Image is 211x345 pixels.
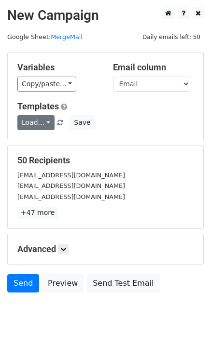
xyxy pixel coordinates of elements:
[17,155,194,166] h5: 50 Recipients
[17,62,98,73] h5: Variables
[7,274,39,292] a: Send
[86,274,160,292] a: Send Test Email
[42,274,84,292] a: Preview
[17,101,59,111] a: Templates
[139,33,204,40] a: Daily emails left: 50
[7,33,83,40] small: Google Sheet:
[17,244,194,254] h5: Advanced
[51,33,83,40] a: MergeMail
[17,172,125,179] small: [EMAIL_ADDRESS][DOMAIN_NAME]
[7,7,204,24] h2: New Campaign
[17,207,58,219] a: +47 more
[70,115,95,130] button: Save
[139,32,204,42] span: Daily emails left: 50
[17,193,125,200] small: [EMAIL_ADDRESS][DOMAIN_NAME]
[113,62,194,73] h5: Email column
[17,182,125,189] small: [EMAIL_ADDRESS][DOMAIN_NAME]
[163,299,211,345] iframe: Chat Widget
[17,77,76,92] a: Copy/paste...
[17,115,55,130] a: Load...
